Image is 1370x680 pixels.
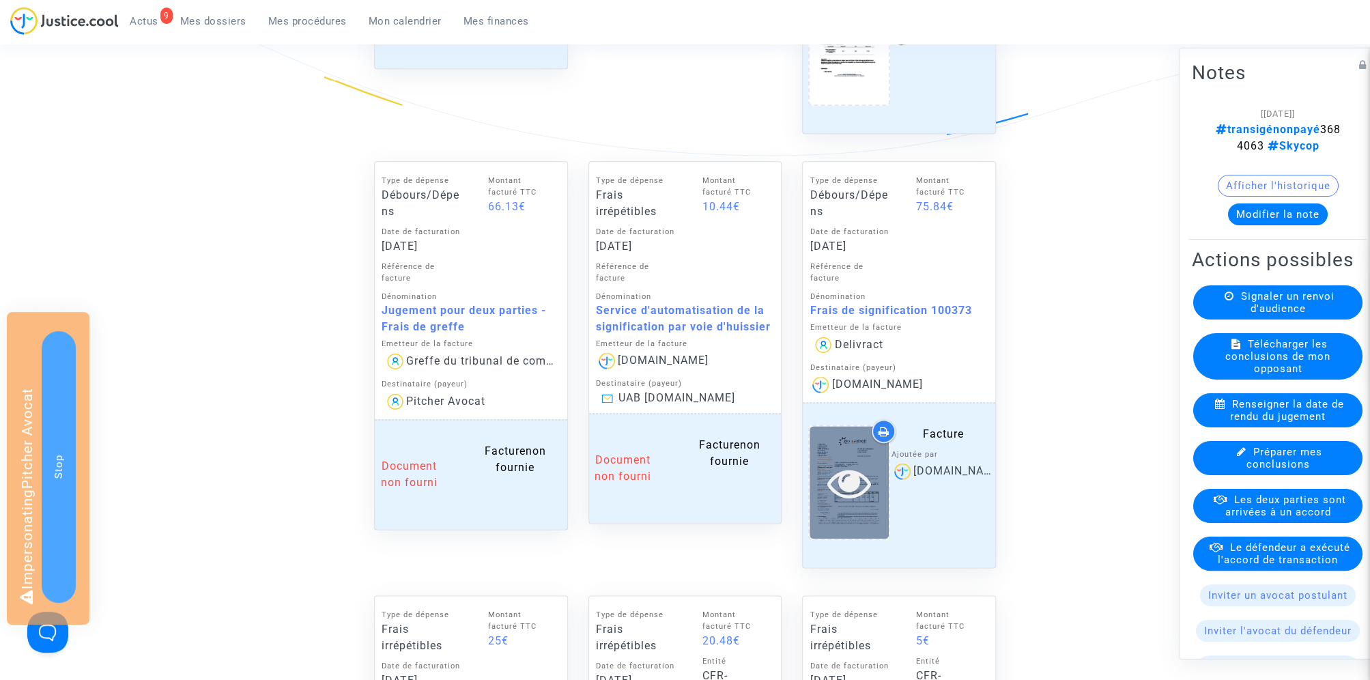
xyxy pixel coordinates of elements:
[596,261,675,285] div: Référence de facture
[913,464,1004,477] span: [DOMAIN_NAME]
[7,312,89,625] div: Impersonating
[702,633,767,649] div: 20.48€
[375,458,443,491] div: Document non fourni
[1225,494,1346,518] span: Les deux parties sont arrivées à un accord
[1218,541,1350,566] span: Le défendeur a exécuté l'accord de transaction
[382,292,560,303] div: Dénomination
[382,621,461,654] div: Frais irrépétibles
[810,621,889,654] div: Frais irrépétibles
[1192,61,1364,85] h2: Notes
[1264,139,1319,152] span: Skycop
[382,339,560,350] div: Emetteur de la facture
[916,633,982,649] div: 5€
[596,302,775,335] div: Service d'automatisation de la signification par voie d'huissier
[812,334,834,356] img: icon-user.svg
[596,238,675,255] div: [DATE]
[702,175,767,199] div: Montant facturé TTC
[463,15,529,27] span: Mes finances
[596,227,675,238] div: Date de facturation
[382,610,461,621] div: Type de dépense
[810,302,988,319] div: Frais de signification 100373
[130,15,158,27] span: Actus
[810,187,889,220] div: Débours/Dépens
[488,610,554,633] div: Montant facturé TTC
[42,331,76,603] button: Stop
[406,354,713,367] span: Greffe du tribunal de commerce de [GEOGRAPHIC_DATA]
[589,452,657,485] div: Document non fourni
[916,175,982,199] div: Montant facturé TTC
[810,610,889,621] div: Type de dépense
[382,227,461,238] div: Date de facturation
[453,11,540,31] a: Mes finances
[678,437,782,470] div: Facture
[891,426,995,442] div: Facture
[369,15,442,27] span: Mon calendrier
[596,350,618,371] img: logo.png
[1246,446,1323,470] span: Préparer mes conclusions
[488,175,554,199] div: Montant facturé TTC
[1228,203,1328,225] button: Modifier la note
[382,238,461,255] div: [DATE]
[1208,589,1347,601] span: Inviter un avocat postulant
[810,322,988,334] div: Emetteur de la facture
[702,610,767,633] div: Montant facturé TTC
[27,612,68,653] iframe: Help Scout Beacon - Open
[810,261,889,285] div: Référence de facture
[1241,290,1335,315] span: Signaler un renvoi d'audience
[810,238,889,255] div: [DATE]
[834,337,883,350] span: Delivract
[180,15,246,27] span: Mes dossiers
[710,438,760,468] span: non fournie
[358,11,453,31] a: Mon calendrier
[1230,398,1344,423] span: Renseigner la date de rendu du jugement
[596,292,775,303] div: Dénomination
[1218,175,1339,197] button: Afficher l'historique
[1192,248,1364,272] h2: Actions possibles
[810,374,831,395] img: logo.png
[53,455,65,479] span: Stop
[496,444,546,474] span: non fournie
[596,175,675,187] div: Type de dépense
[488,199,554,215] div: 66.13€
[1204,625,1352,637] span: Inviter l'avocat du défendeur
[596,187,675,220] div: Frais irrépétibles
[810,363,988,374] div: Destinataire (payeur)
[1216,123,1320,136] span: transigénonpayé
[810,227,889,238] div: Date de facturation
[160,8,173,24] div: 9
[382,379,560,391] div: Destinataire (payeur)
[916,656,982,668] div: Entité
[382,261,461,285] div: Référence de facture
[596,661,675,672] div: Date de facturation
[384,350,406,372] img: icon-user.svg
[601,394,613,403] img: icon-envelope-color.svg
[10,7,119,35] img: jc-logo.svg
[916,199,982,215] div: 75.84€
[831,378,922,391] span: [DOMAIN_NAME]
[891,461,913,482] img: logo.png
[406,394,485,407] span: Pitcher Avocat
[618,391,735,404] span: UAB [DOMAIN_NAME]
[382,302,560,335] div: Jugement pour deux parties - Frais de greffe
[702,199,767,215] div: 10.44€
[169,11,257,31] a: Mes dossiers
[1261,109,1295,119] span: [[DATE]]
[810,175,889,187] div: Type de dépense
[618,354,709,367] span: [DOMAIN_NAME]
[596,621,675,654] div: Frais irrépétibles
[891,449,995,461] div: Ajoutée par
[268,15,347,27] span: Mes procédures
[119,11,169,31] a: 9Actus
[1225,338,1330,375] span: Télécharger les conclusions de mon opposant
[916,610,982,633] div: Montant facturé TTC
[382,175,461,187] div: Type de dépense
[1216,123,1341,152] span: 3684063
[488,633,554,649] div: 25€
[596,610,675,621] div: Type de dépense
[382,187,461,220] div: Débours/Dépens
[702,656,767,668] div: Entité
[810,292,988,303] div: Dénomination
[810,661,889,672] div: Date de facturation
[596,339,775,350] div: Emetteur de la facture
[596,378,775,390] div: Destinataire (payeur)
